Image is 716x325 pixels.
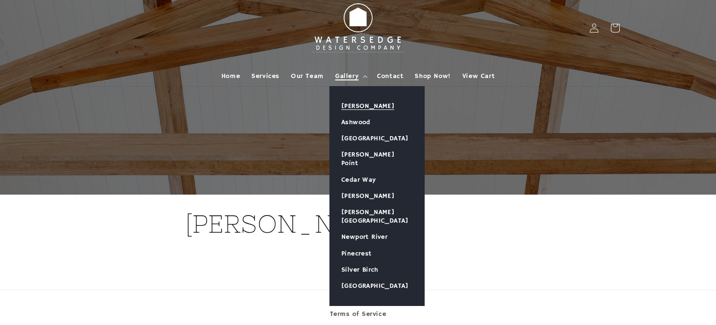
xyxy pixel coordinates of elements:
span: Gallery [335,72,358,80]
a: [PERSON_NAME][GEOGRAPHIC_DATA] [330,204,424,229]
a: [GEOGRAPHIC_DATA] [330,130,424,147]
span: View Cart [462,72,495,80]
a: Pinecrest [330,246,424,262]
a: Contact [371,66,409,86]
h1: [PERSON_NAME] [185,208,531,240]
a: Cedar Way [330,172,424,188]
span: Shop Now! [415,72,450,80]
a: Shop Now! [409,66,456,86]
span: Contact [377,72,403,80]
span: Home [221,72,240,80]
a: Newport River [330,229,424,245]
a: [PERSON_NAME] [330,98,424,114]
a: [GEOGRAPHIC_DATA] [330,278,424,294]
span: Services [251,72,279,80]
a: Our Team [285,66,329,86]
a: [PERSON_NAME] Point [330,147,424,171]
a: View Cart [457,66,500,86]
a: Ashwood [330,114,424,130]
a: Home [216,66,246,86]
summary: Gallery [329,66,371,86]
span: Our Team [291,72,324,80]
a: [PERSON_NAME] [330,188,424,204]
a: Silver Birch [330,262,424,278]
a: Services [246,66,285,86]
a: Terms of Service [330,308,387,323]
